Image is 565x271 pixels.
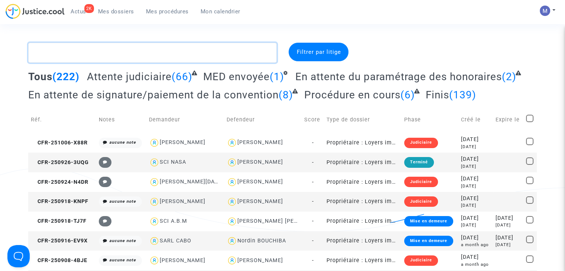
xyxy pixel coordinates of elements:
[404,196,438,207] div: Judiciaire
[28,107,96,133] td: Réf.
[149,236,160,246] img: icon-user.svg
[31,140,88,146] span: CFR-251006-X88R
[160,179,223,185] div: [PERSON_NAME][DATE]
[109,238,136,243] i: aucune note
[461,222,490,228] div: [DATE]
[458,107,493,133] td: Créé le
[6,4,65,19] img: jc-logo.svg
[279,89,293,101] span: (8)
[149,255,160,266] img: icon-user.svg
[227,137,237,148] img: icon-user.svg
[172,71,192,83] span: (66)
[149,177,160,187] img: icon-user.svg
[404,157,434,167] div: Terminé
[160,257,205,264] div: [PERSON_NAME]
[227,196,237,207] img: icon-user.svg
[71,8,86,15] span: Actus
[149,137,160,148] img: icon-user.svg
[312,238,314,244] span: -
[52,71,79,83] span: (222)
[461,195,490,203] div: [DATE]
[160,198,205,205] div: [PERSON_NAME]
[312,159,314,166] span: -
[65,6,92,17] a: 2KActus
[324,172,402,192] td: Propriétaire : Loyers impayés/Charges impayées
[87,71,172,83] span: Attente judiciaire
[160,238,191,244] div: SARL CABO
[237,218,331,224] div: [PERSON_NAME] [PERSON_NAME]
[324,107,402,133] td: Type de dossier
[31,218,87,224] span: CFR-250918-TJ7F
[461,253,490,261] div: [DATE]
[324,153,402,172] td: Propriétaire : Loyers impayés/Charges impayées
[237,198,283,205] div: [PERSON_NAME]
[237,257,283,264] div: [PERSON_NAME]
[402,107,458,133] td: Phase
[28,71,52,83] span: Tous
[98,8,134,15] span: Mes dossiers
[224,107,302,133] td: Defendeur
[160,218,187,224] div: SCI A.B.M
[461,261,490,268] div: a month ago
[461,155,490,163] div: [DATE]
[237,238,286,244] div: Nordin BOUCHIBA
[404,255,438,266] div: Judiciaire
[195,6,246,17] a: Mon calendrier
[31,257,87,264] span: CFR-250908-4BJE
[540,6,550,16] img: AAcHTtesyyZjLYJxzrkRG5BOJsapQ6nO-85ChvdZAQ62n80C=s96-c
[96,107,146,133] td: Notes
[461,242,490,248] div: a month ago
[449,89,476,101] span: (139)
[461,214,490,222] div: [DATE]
[312,140,314,146] span: -
[502,71,516,83] span: (2)
[496,214,521,222] div: [DATE]
[92,6,140,17] a: Mes dossiers
[312,218,314,224] span: -
[109,258,136,262] i: aucune note
[227,177,237,187] img: icon-user.svg
[31,159,89,166] span: CFR-250926-3UQG
[296,49,341,55] span: Filtrer par litige
[237,139,283,146] div: [PERSON_NAME]
[146,107,224,133] td: Demandeur
[493,107,524,133] td: Expire le
[31,238,88,244] span: CFR-250916-EV9X
[496,234,521,242] div: [DATE]
[160,159,186,165] div: SCI NASA
[295,71,502,83] span: En attente du paramétrage des honoraires
[404,216,453,226] div: Mise en demeure
[237,179,283,185] div: [PERSON_NAME]
[7,245,30,267] iframe: Help Scout Beacon - Open
[324,231,402,251] td: Propriétaire : Loyers impayés/Charges impayées
[496,242,521,248] div: [DATE]
[461,202,490,209] div: [DATE]
[109,140,136,145] i: aucune note
[404,138,438,148] div: Judiciaire
[404,177,438,187] div: Judiciaire
[149,157,160,168] img: icon-user.svg
[84,4,94,13] div: 2K
[140,6,195,17] a: Mes procédures
[201,8,240,15] span: Mon calendrier
[302,107,324,133] td: Score
[270,71,284,83] span: (1)
[227,236,237,246] img: icon-user.svg
[160,139,205,146] div: [PERSON_NAME]
[146,8,189,15] span: Mes procédures
[149,216,160,227] img: icon-user.svg
[304,89,400,101] span: Procédure en cours
[461,234,490,242] div: [DATE]
[426,89,449,101] span: Finis
[461,183,490,189] div: [DATE]
[31,179,88,185] span: CFR-250924-N4DR
[461,135,490,144] div: [DATE]
[237,159,283,165] div: [PERSON_NAME]
[324,192,402,212] td: Propriétaire : Loyers impayés/Charges impayées
[28,89,279,101] span: En attente de signature/paiement de la convention
[312,257,314,264] span: -
[109,199,136,204] i: aucune note
[324,133,402,153] td: Propriétaire : Loyers impayés/Charges impayées
[149,196,160,207] img: icon-user.svg
[312,179,314,185] span: -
